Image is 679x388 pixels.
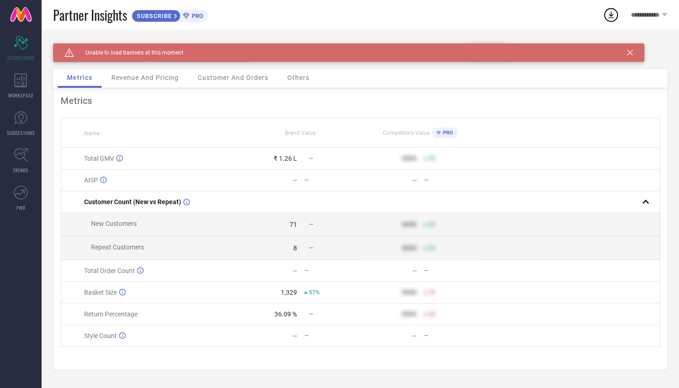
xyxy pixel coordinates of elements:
span: FWD [17,204,25,211]
span: — [309,155,313,162]
div: — [424,267,479,274]
span: Repeat Customers [91,243,144,251]
span: 57% [309,289,320,296]
div: 9999 [402,310,417,318]
div: Brand [53,43,145,50]
span: Others [287,74,309,81]
span: Revenue And Pricing [111,74,179,81]
span: — [309,245,313,251]
span: PRO [189,12,203,19]
div: — [412,332,417,339]
div: 9999 [402,155,417,162]
span: — [309,311,313,317]
span: 50 [429,221,435,228]
div: — [424,177,479,183]
span: Customer Count (New vs Repeat) [84,198,181,206]
span: Return Percentage [84,310,138,318]
span: Unable to load banners at this moment [74,49,183,56]
div: — [304,267,360,274]
a: SUBSCRIBEPRO [132,7,208,22]
span: Total Order Count [84,267,135,274]
div: 9999 [402,244,417,252]
span: — [309,221,313,228]
div: 36.09 % [274,310,297,318]
span: Total GMV [84,155,114,162]
span: Style Count [84,332,117,339]
span: TRENDS [13,167,29,174]
span: 50 [429,311,435,317]
div: — [292,267,297,274]
div: 9999 [402,221,417,228]
span: Customer And Orders [198,74,268,81]
div: — [292,176,297,184]
div: — [304,177,360,183]
span: AISP [84,176,98,184]
div: — [304,333,360,339]
div: 9999 [402,289,417,296]
span: SUGGESTIONS [7,129,35,136]
div: — [412,267,417,274]
span: PRO [441,130,453,136]
span: 50 [429,289,435,296]
div: Metrics [61,95,660,106]
div: ₹ 1.26 L [273,155,297,162]
div: — [292,332,297,339]
div: 1,329 [281,289,297,296]
span: WORKSPACE [8,92,34,99]
span: 50 [429,245,435,251]
span: 50 [429,155,435,162]
div: — [424,333,479,339]
span: Competitors Value [383,130,430,136]
span: Partner Insights [53,6,127,24]
span: Name [84,130,99,137]
span: New Customers [91,220,137,227]
div: — [412,176,417,184]
span: SUBSCRIBE [132,12,174,19]
span: Basket Size [84,289,117,296]
span: Metrics [67,74,92,81]
div: Open download list [603,6,619,23]
span: Brand Value [285,130,315,136]
div: 71 [290,221,297,228]
div: 8 [293,244,297,252]
span: SCORECARDS [7,55,35,61]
